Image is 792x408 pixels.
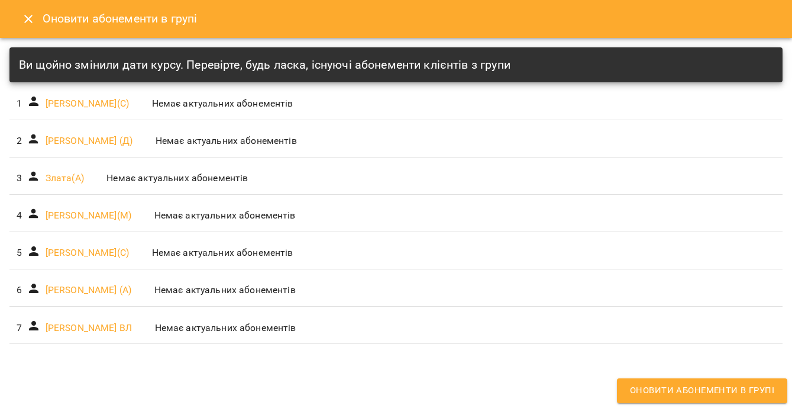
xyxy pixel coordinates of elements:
[46,210,131,221] a: [PERSON_NAME](М)
[630,383,774,399] span: Оновити абонементи в групі
[14,206,24,225] div: 4
[46,135,133,146] a: [PERSON_NAME] (Д)
[46,98,129,109] a: [PERSON_NAME](С)
[137,134,315,148] p: Немає актуальних абонементів
[134,246,311,260] p: Немає актуальних абонементів
[14,281,24,300] div: 6
[14,94,24,113] div: 1
[46,322,132,333] a: [PERSON_NAME] ВЛ
[136,283,313,297] p: Немає актуальних абонементів
[14,169,24,188] div: 3
[14,319,24,338] div: 7
[14,131,24,150] div: 2
[617,378,787,403] button: Оновити абонементи в групі
[46,247,129,258] a: [PERSON_NAME](С)
[89,171,266,185] p: Немає актуальних абонементів
[19,56,510,74] h6: Ви щойно змінили дати курсу. Перевірте, будь ласка, існуючі абонементи клієнтів з групи
[46,172,84,184] a: Злата(А)
[43,9,778,28] h6: Оновити абонементи в групі
[46,284,132,295] a: [PERSON_NAME] (А)
[137,321,314,335] p: Немає актуальних абонементів
[134,97,311,111] p: Немає актуальних абонементів
[14,5,43,33] button: Close
[136,208,313,223] p: Немає актуальних абонементів
[14,243,24,262] div: 5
